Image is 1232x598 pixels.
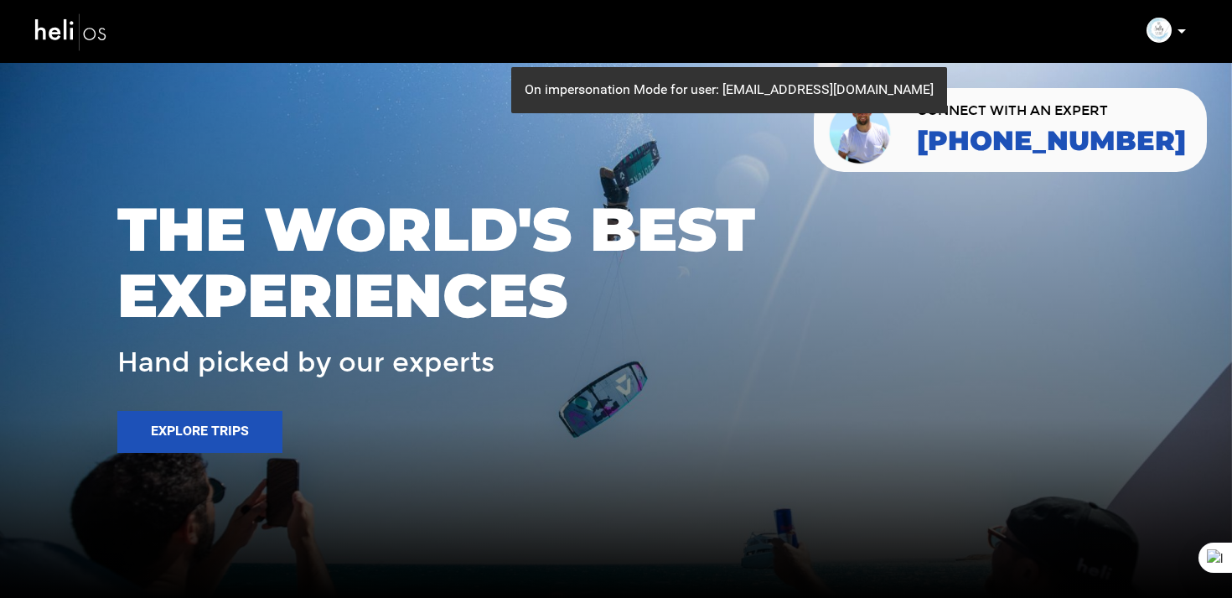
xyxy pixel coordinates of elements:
[511,67,947,113] div: On impersonation Mode for user: [EMAIL_ADDRESS][DOMAIN_NAME]
[117,196,1115,329] span: THE WORLD'S BEST EXPERIENCES
[117,348,494,377] span: Hand picked by our experts
[917,104,1186,117] span: CONNECT WITH AN EXPERT
[1147,18,1172,43] img: f2f21182af9b65c338ed6339c7264bd4.png
[34,9,109,54] img: heli-logo
[826,95,896,165] img: contact our team
[117,411,282,453] button: Explore Trips
[917,126,1186,156] a: [PHONE_NUMBER]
